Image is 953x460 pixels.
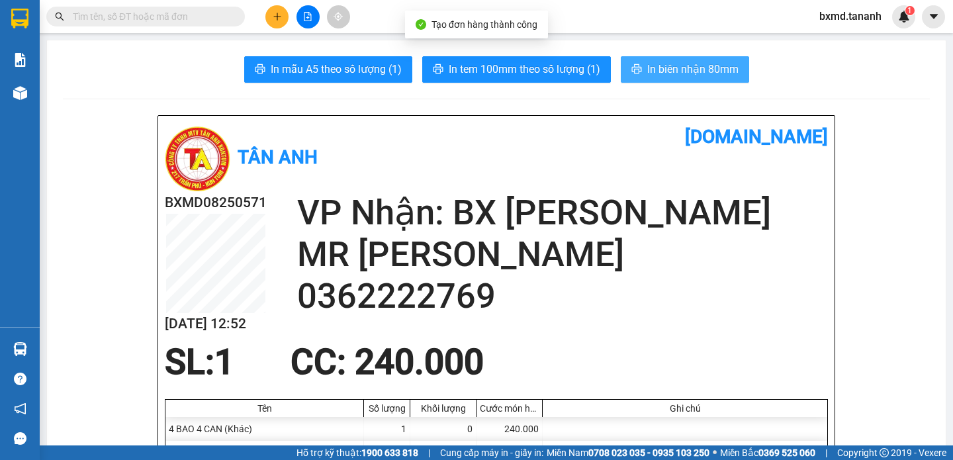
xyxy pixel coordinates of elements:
[713,450,717,455] span: ⚪️
[361,447,418,458] strong: 1900 633 818
[922,5,945,28] button: caret-down
[880,448,889,457] span: copyright
[297,275,828,317] h2: 0362222769
[720,445,815,460] span: Miền Bắc
[905,6,915,15] sup: 1
[825,445,827,460] span: |
[165,342,214,383] span: SL:
[685,126,828,148] b: [DOMAIN_NAME]
[297,234,828,275] h2: MR [PERSON_NAME]
[647,61,739,77] span: In biên nhận 80mm
[14,402,26,415] span: notification
[265,5,289,28] button: plus
[244,56,412,83] button: printerIn mẫu A5 theo số lượng (1)
[476,417,543,441] div: 240.000
[296,445,418,460] span: Hỗ trợ kỹ thuật:
[327,5,350,28] button: aim
[255,64,265,76] span: printer
[14,432,26,445] span: message
[271,61,402,77] span: In mẫu A5 theo số lượng (1)
[449,61,600,77] span: In tem 100mm theo số lượng (1)
[238,146,318,168] b: Tân Anh
[165,192,267,214] h2: BXMD08250571
[11,9,28,28] img: logo-vxr
[273,12,282,21] span: plus
[547,445,709,460] span: Miền Nam
[367,403,406,414] div: Số lượng
[14,373,26,385] span: question-circle
[169,403,360,414] div: Tên
[55,12,64,21] span: search
[414,403,473,414] div: Khối lượng
[631,64,642,76] span: printer
[13,86,27,100] img: warehouse-icon
[296,5,320,28] button: file-add
[214,342,234,383] span: 1
[431,19,537,30] span: Tạo đơn hàng thành công
[621,56,749,83] button: printerIn biên nhận 80mm
[165,417,364,441] div: 4 BAO 4 CAN (Khác)
[428,445,430,460] span: |
[898,11,910,23] img: icon-new-feature
[165,313,267,335] h2: [DATE] 12:52
[364,417,410,441] div: 1
[433,64,443,76] span: printer
[297,192,828,234] h2: VP Nhận: BX [PERSON_NAME]
[758,447,815,458] strong: 0369 525 060
[13,342,27,356] img: warehouse-icon
[410,417,476,441] div: 0
[546,403,824,414] div: Ghi chú
[283,342,492,382] div: CC : 240.000
[588,447,709,458] strong: 0708 023 035 - 0935 103 250
[907,6,912,15] span: 1
[165,126,231,192] img: logo.jpg
[73,9,229,24] input: Tìm tên, số ĐT hoặc mã đơn
[416,19,426,30] span: check-circle
[13,53,27,67] img: solution-icon
[928,11,940,23] span: caret-down
[480,403,539,414] div: Cước món hàng
[440,445,543,460] span: Cung cấp máy in - giấy in:
[334,12,343,21] span: aim
[303,12,312,21] span: file-add
[422,56,611,83] button: printerIn tem 100mm theo số lượng (1)
[809,8,892,24] span: bxmd.tananh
